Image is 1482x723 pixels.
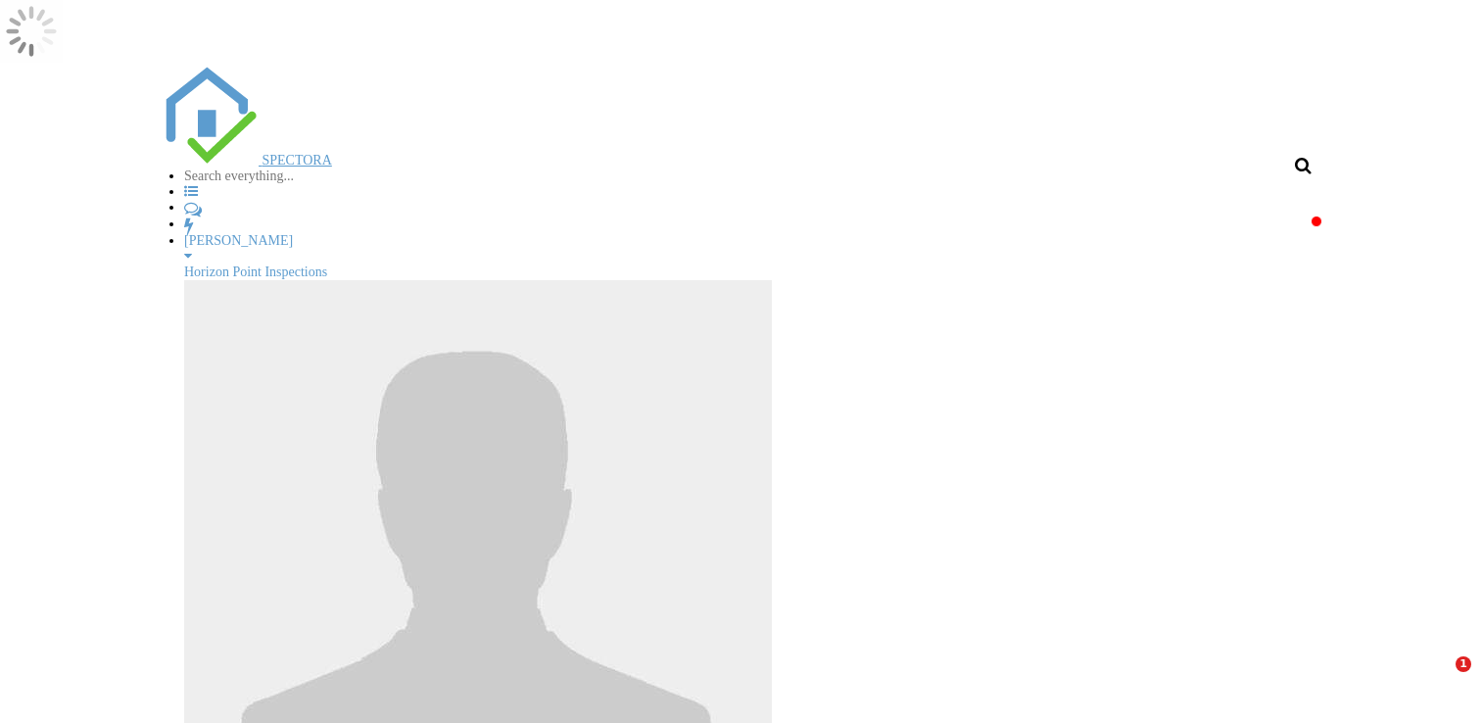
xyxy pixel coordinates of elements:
a: SPECTORA [161,153,332,168]
div: [PERSON_NAME] [184,233,1321,249]
iframe: Intercom live chat [1415,656,1462,703]
input: Search everything... [184,169,350,184]
span: SPECTORA [263,153,332,168]
span: 1 [1456,656,1471,672]
div: Horizon Point Inspections [184,265,1321,280]
img: The Best Home Inspection Software - Spectora [161,67,259,165]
